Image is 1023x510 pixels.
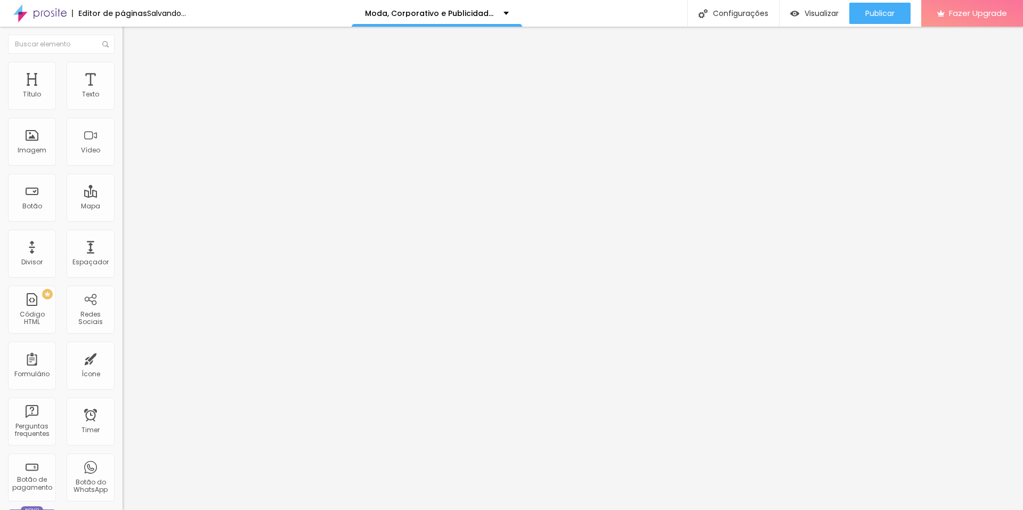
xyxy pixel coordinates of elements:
div: Redes Sociais [69,311,111,326]
div: Título [23,91,41,98]
div: Mapa [81,203,100,210]
div: Vídeo [81,147,100,154]
div: Texto [82,91,99,98]
div: Perguntas frequentes [11,423,53,438]
input: Buscar elemento [8,35,115,54]
img: Icone [699,9,708,18]
span: Publicar [865,9,895,18]
span: Fazer Upgrade [949,9,1007,18]
div: Timer [82,426,100,434]
button: Visualizar [780,3,849,24]
div: Espaçador [72,258,109,266]
iframe: Editor [123,27,1023,510]
div: Botão [22,203,42,210]
div: Código HTML [11,311,53,326]
img: Icone [102,41,109,47]
div: Divisor [21,258,43,266]
div: Editor de páginas [72,10,147,17]
div: Formulário [14,370,50,378]
div: Ícone [82,370,100,378]
div: Botão de pagamento [11,476,53,491]
div: Imagem [18,147,46,154]
button: Publicar [849,3,911,24]
span: Visualizar [805,9,839,18]
p: Moda, Corporativo e Publicidade - SoutoMaior Fotografia [365,10,496,17]
div: Botão do WhatsApp [69,479,111,494]
img: view-1.svg [790,9,799,18]
div: Salvando... [147,10,186,17]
